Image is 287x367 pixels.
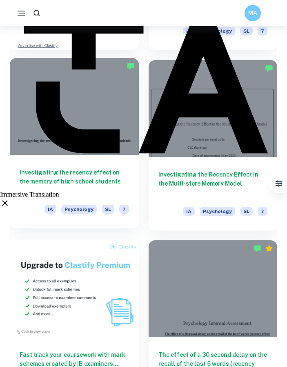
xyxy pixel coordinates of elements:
span: 7 [258,207,267,216]
span: SL [240,207,253,216]
span: Psychology [200,207,235,216]
div: Premium [265,244,273,253]
button: MA [245,5,261,21]
h6: MA [248,9,258,18]
button: Filter [271,175,287,192]
img: Thumbnail [10,240,139,337]
span: IA [183,207,195,216]
img: Marked [254,244,262,253]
